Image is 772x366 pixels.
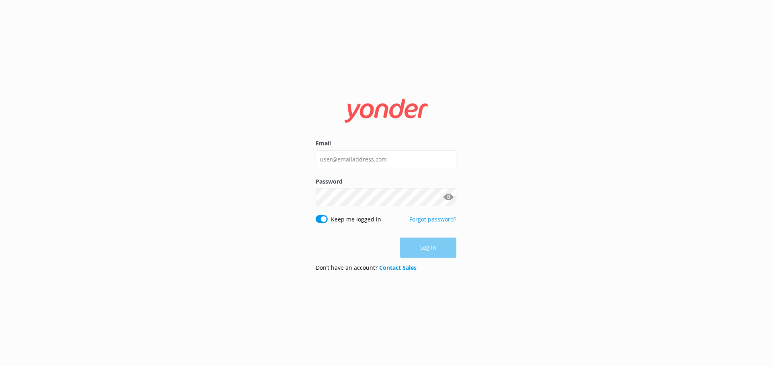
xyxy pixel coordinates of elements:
[379,264,417,271] a: Contact Sales
[316,177,456,186] label: Password
[316,139,456,148] label: Email
[440,189,456,205] button: Show password
[409,215,456,223] a: Forgot password?
[316,150,456,168] input: user@emailaddress.com
[331,215,381,224] label: Keep me logged in
[316,263,417,272] p: Don’t have an account?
